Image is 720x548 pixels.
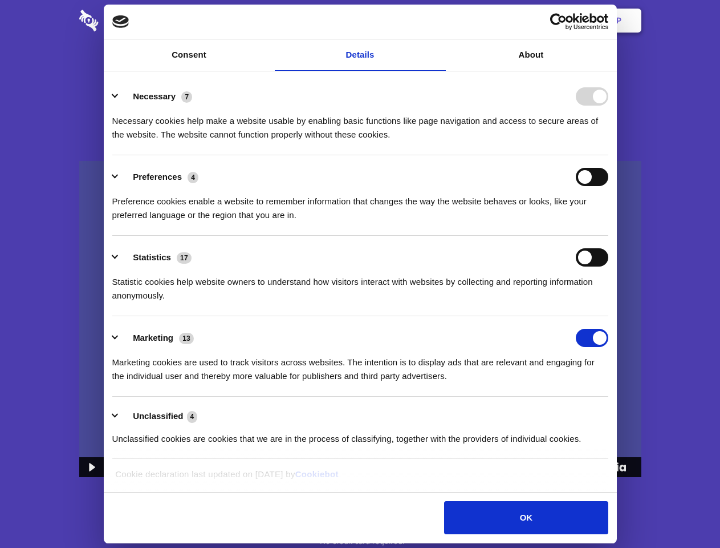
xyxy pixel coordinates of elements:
img: Sharesecret [79,161,641,478]
label: Preferences [133,172,182,182]
h4: Auto-redaction of sensitive data, encrypted data sharing and self-destructing private chats. Shar... [79,104,641,142]
span: 13 [179,333,194,344]
div: Necessary cookies help make a website usable by enabling basic functions like page navigation and... [112,106,608,142]
a: About [446,39,617,71]
div: Statistic cookies help website owners to understand how visitors interact with websites by collec... [112,267,608,303]
div: Cookie declaration last updated on [DATE] by [107,468,613,490]
label: Necessary [133,91,176,101]
button: Marketing (13) [112,329,201,347]
label: Marketing [133,333,173,342]
span: 4 [187,411,198,422]
img: logo [112,15,129,28]
button: Statistics (17) [112,248,199,267]
span: 7 [181,91,192,103]
button: OK [444,501,608,534]
a: Pricing [335,3,384,38]
span: 4 [188,172,198,183]
a: Consent [104,39,275,71]
a: Cookiebot [295,469,339,479]
button: Preferences (4) [112,168,206,186]
button: Unclassified (4) [112,409,205,424]
a: Login [517,3,567,38]
span: 17 [177,252,192,264]
a: Details [275,39,446,71]
h1: Eliminate Slack Data Loss. [79,51,641,92]
div: Preference cookies enable a website to remember information that changes the way the website beha... [112,186,608,222]
div: Unclassified cookies are cookies that we are in the process of classifying, together with the pro... [112,424,608,446]
a: Usercentrics Cookiebot - opens in a new window [509,13,608,30]
button: Necessary (7) [112,87,200,106]
iframe: Drift Widget Chat Controller [663,491,706,534]
a: Contact [462,3,515,38]
button: Play Video [79,457,103,477]
img: logo-wordmark-white-trans-d4663122ce5f474addd5e946df7df03e33cb6a1c49d2221995e7729f52c070b2.svg [79,10,177,31]
label: Statistics [133,252,171,262]
div: Marketing cookies are used to track visitors across websites. The intention is to display ads tha... [112,347,608,383]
